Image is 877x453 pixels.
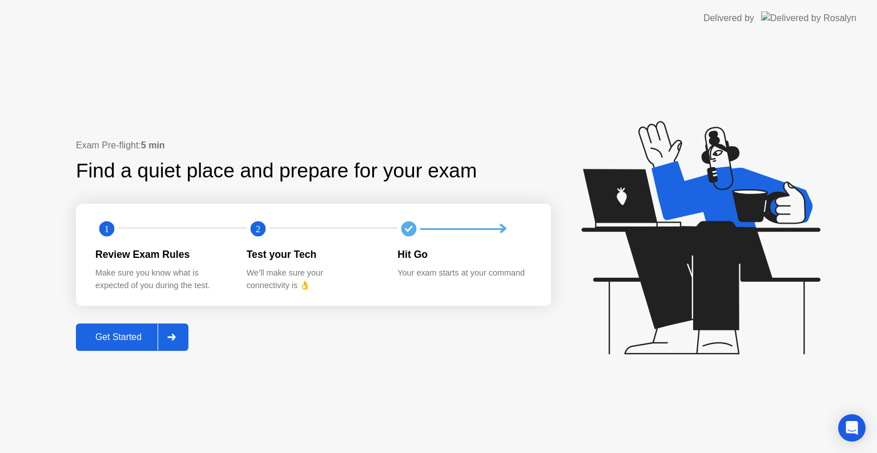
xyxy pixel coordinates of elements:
[76,139,551,152] div: Exam Pre-flight:
[95,247,228,262] div: Review Exam Rules
[247,247,380,262] div: Test your Tech
[838,414,866,442] div: Open Intercom Messenger
[95,267,228,292] div: Make sure you know what is expected of you during the test.
[104,224,109,234] text: 1
[76,323,188,351] button: Get Started
[76,156,478,186] div: Find a quiet place and prepare for your exam
[247,267,380,292] div: We’ll make sure your connectivity is 👌
[141,140,165,150] b: 5 min
[397,267,530,280] div: Your exam starts at your command
[397,247,530,262] div: Hit Go
[256,224,260,234] text: 2
[79,332,158,342] div: Get Started
[761,11,856,25] img: Delivered by Rosalyn
[703,11,754,25] div: Delivered by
